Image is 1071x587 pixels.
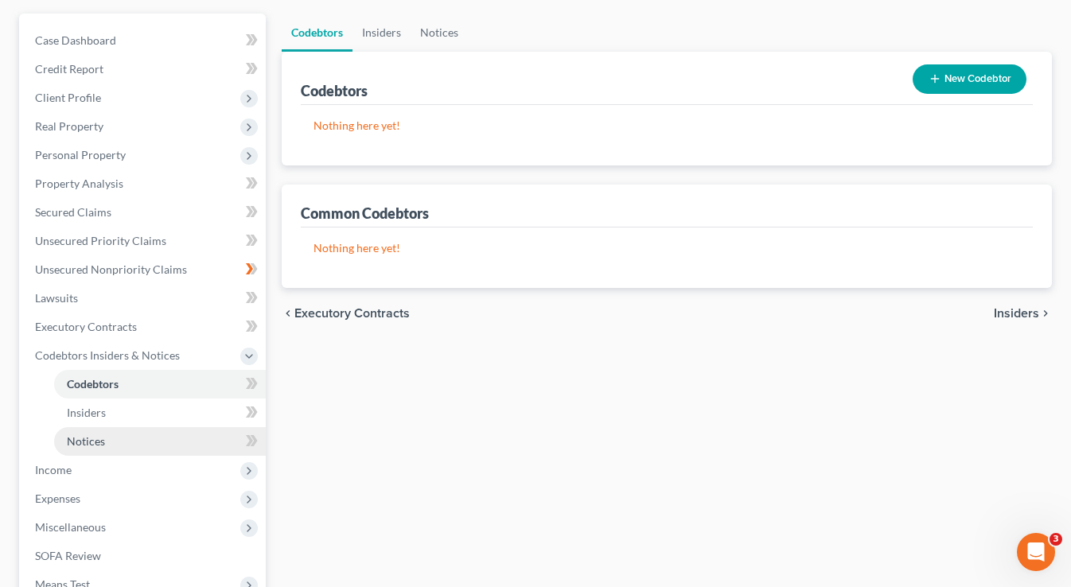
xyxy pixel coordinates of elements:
span: SOFA Review [35,549,101,562]
p: Nothing here yet! [314,118,1021,134]
span: Secured Claims [35,205,111,219]
span: Unsecured Nonpriority Claims [35,262,187,276]
span: Case Dashboard [35,33,116,47]
span: Executory Contracts [35,320,137,333]
a: Credit Report [22,55,266,84]
button: New Codebtor [913,64,1026,94]
span: Property Analysis [35,177,123,190]
a: Property Analysis [22,169,266,198]
span: Real Property [35,119,103,133]
span: Personal Property [35,148,126,161]
span: Income [35,463,72,476]
span: Unsecured Priority Claims [35,234,166,247]
button: Insiders chevron_right [994,307,1052,320]
a: Lawsuits [22,284,266,313]
button: chevron_left Executory Contracts [282,307,410,320]
span: Expenses [35,492,80,505]
a: Codebtors [282,14,352,52]
span: 3 [1050,533,1062,546]
a: Case Dashboard [22,26,266,55]
span: Insiders [994,307,1039,320]
div: Codebtors [301,81,368,100]
span: Codebtors Insiders & Notices [35,348,180,362]
p: Nothing here yet! [314,240,1021,256]
a: Unsecured Priority Claims [22,227,266,255]
a: Notices [54,427,266,456]
a: Unsecured Nonpriority Claims [22,255,266,284]
a: Executory Contracts [22,313,266,341]
iframe: Intercom live chat [1017,533,1055,571]
i: chevron_left [282,307,294,320]
a: Notices [411,14,468,52]
a: Insiders [54,398,266,427]
span: Codebtors [67,377,119,391]
a: SOFA Review [22,542,266,570]
span: Insiders [67,406,106,419]
span: Notices [67,434,105,448]
a: Codebtors [54,370,266,398]
div: Common Codebtors [301,204,429,223]
span: Miscellaneous [35,520,106,534]
span: Credit Report [35,62,103,76]
i: chevron_right [1039,307,1052,320]
a: Insiders [352,14,411,52]
span: Executory Contracts [294,307,410,320]
span: Lawsuits [35,291,78,305]
span: Client Profile [35,91,101,104]
a: Secured Claims [22,198,266,227]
